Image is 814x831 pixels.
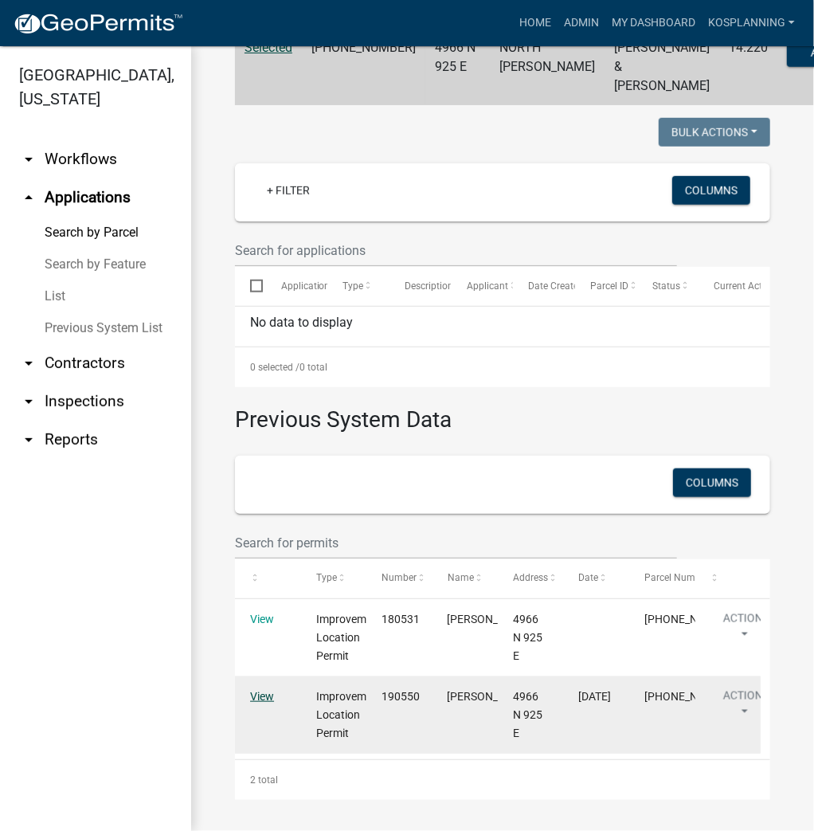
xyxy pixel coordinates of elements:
[316,613,382,662] span: Improvement Location Permit
[254,176,323,205] a: + Filter
[498,559,564,598] datatable-header-cell: Address
[448,690,533,703] span: DEAN BURCHARD II
[448,572,474,583] span: Name
[235,267,265,305] datatable-header-cell: Select
[590,280,628,292] span: Parcel ID
[467,280,508,292] span: Applicant
[250,613,274,625] a: View
[513,8,558,38] a: Home
[342,280,363,292] span: Type
[699,267,761,305] datatable-header-cell: Current Activity
[513,613,542,662] span: 4966 N 925 E
[235,527,677,559] input: Search for permits
[672,176,750,205] button: Columns
[710,688,776,727] button: Action
[366,559,432,598] datatable-header-cell: Number
[575,267,637,305] datatable-header-cell: Parcel ID
[235,347,770,387] div: 0 total
[528,280,584,292] span: Date Created
[702,8,801,38] a: kosplanning
[327,267,389,305] datatable-header-cell: Type
[235,234,677,267] input: Search for applications
[316,572,337,583] span: Type
[564,559,630,598] datatable-header-cell: Date
[382,690,420,703] span: 190550
[579,572,599,583] span: Date
[513,572,548,583] span: Address
[382,613,420,625] span: 180531
[382,572,417,583] span: Number
[558,8,605,38] a: Admin
[513,267,575,305] datatable-header-cell: Date Created
[629,559,695,598] datatable-header-cell: Parcel Number
[245,40,292,55] a: Selected
[605,29,719,106] td: [PERSON_NAME] & [PERSON_NAME]
[714,280,780,292] span: Current Activity
[425,29,490,106] td: 4966 N 925 E
[605,8,702,38] a: My Dashboard
[235,307,770,347] div: No data to display
[652,280,680,292] span: Status
[19,150,38,169] i: arrow_drop_down
[513,690,542,739] span: 4966 N 925 E
[19,354,38,373] i: arrow_drop_down
[235,760,770,800] div: 2 total
[302,29,425,106] td: [PHONE_NUMBER]
[19,392,38,411] i: arrow_drop_down
[490,29,605,106] td: NORTH [PERSON_NAME]
[405,280,453,292] span: Description
[719,29,777,106] td: 14.220
[235,387,770,437] h3: Previous System Data
[637,267,699,305] datatable-header-cell: Status
[19,430,38,449] i: arrow_drop_down
[389,267,452,305] datatable-header-cell: Description
[673,468,751,497] button: Columns
[316,690,382,739] span: Improvement Location Permit
[281,280,368,292] span: Application Number
[265,267,327,305] datatable-header-cell: Application Number
[250,362,299,373] span: 0 selected /
[644,613,738,625] span: 005-093-002
[644,690,738,703] span: 005-093-002
[659,118,770,147] button: Bulk Actions
[448,613,533,625] span: DEAN BURCHARD
[644,572,709,583] span: Parcel Number
[710,610,776,650] button: Action
[301,559,367,598] datatable-header-cell: Type
[19,188,38,207] i: arrow_drop_up
[250,690,274,703] a: View
[579,690,612,703] span: 7/17/2019
[451,267,513,305] datatable-header-cell: Applicant
[432,559,499,598] datatable-header-cell: Name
